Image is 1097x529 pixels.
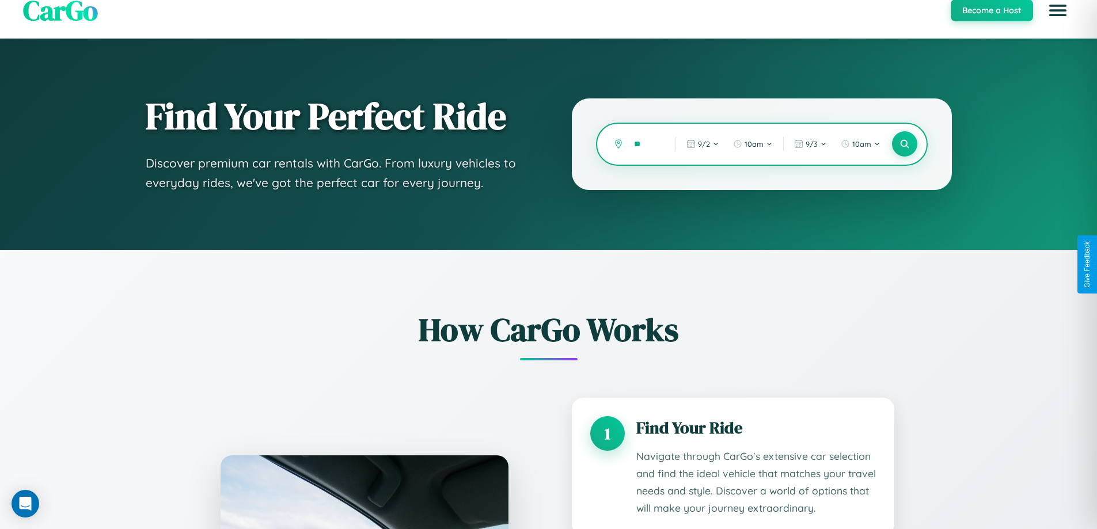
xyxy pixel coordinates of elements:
button: 10am [835,135,886,153]
p: Navigate through CarGo's extensive car selection and find the ideal vehicle that matches your tra... [636,448,876,517]
div: Open Intercom Messenger [12,490,39,517]
button: 10am [727,135,779,153]
h3: Find Your Ride [636,416,876,439]
h1: Find Your Perfect Ride [146,96,526,136]
button: 9/2 [681,135,725,153]
h2: How CarGo Works [203,307,894,352]
button: 9/3 [788,135,833,153]
p: Discover premium car rentals with CarGo. From luxury vehicles to everyday rides, we've got the pe... [146,154,526,192]
div: Give Feedback [1083,241,1091,288]
span: 10am [852,139,871,149]
span: 10am [745,139,764,149]
span: 9 / 2 [698,139,710,149]
div: 1 [590,416,625,451]
span: 9 / 3 [806,139,818,149]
